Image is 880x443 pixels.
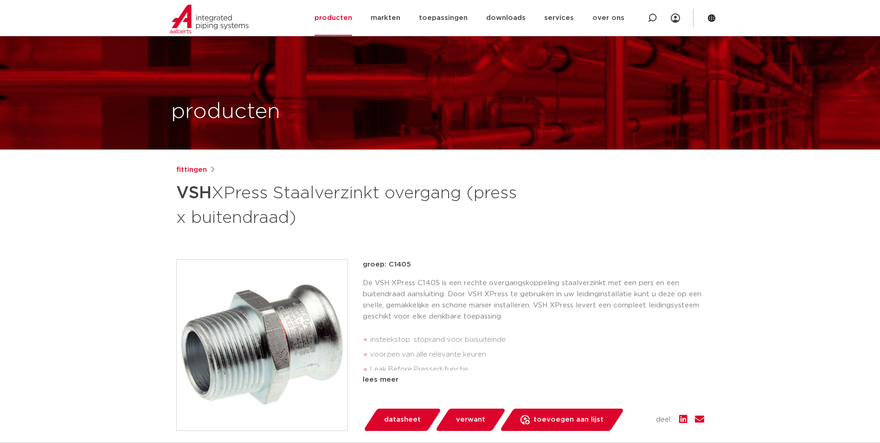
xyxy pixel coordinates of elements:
[656,414,672,425] span: deel:
[176,179,525,229] h1: XPress Staalverzinkt overgang (press x buitendraad)
[176,164,207,176] a: fittingen
[370,347,704,362] li: voorzien van alle relevante keuren
[176,185,212,202] strong: VSH
[171,97,280,127] h1: producten
[363,278,704,322] p: De VSH XPress C1405 is een rechte overgangskoppeling staalverzinkt met een pers en een buitendraa...
[384,412,421,427] span: datasheet
[435,409,506,431] a: verwant
[456,412,485,427] span: verwant
[533,412,604,427] span: toevoegen aan lijst
[363,409,442,431] a: datasheet
[363,374,704,385] div: lees meer
[363,259,704,270] p: groep: C1405
[370,332,704,347] li: insteekstop: stoprand voor buisuiteinde
[177,260,347,430] img: Product Image for VSH XPress Staalverzinkt overgang (press x buitendraad)
[370,362,704,377] li: Leak Before Pressed-functie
